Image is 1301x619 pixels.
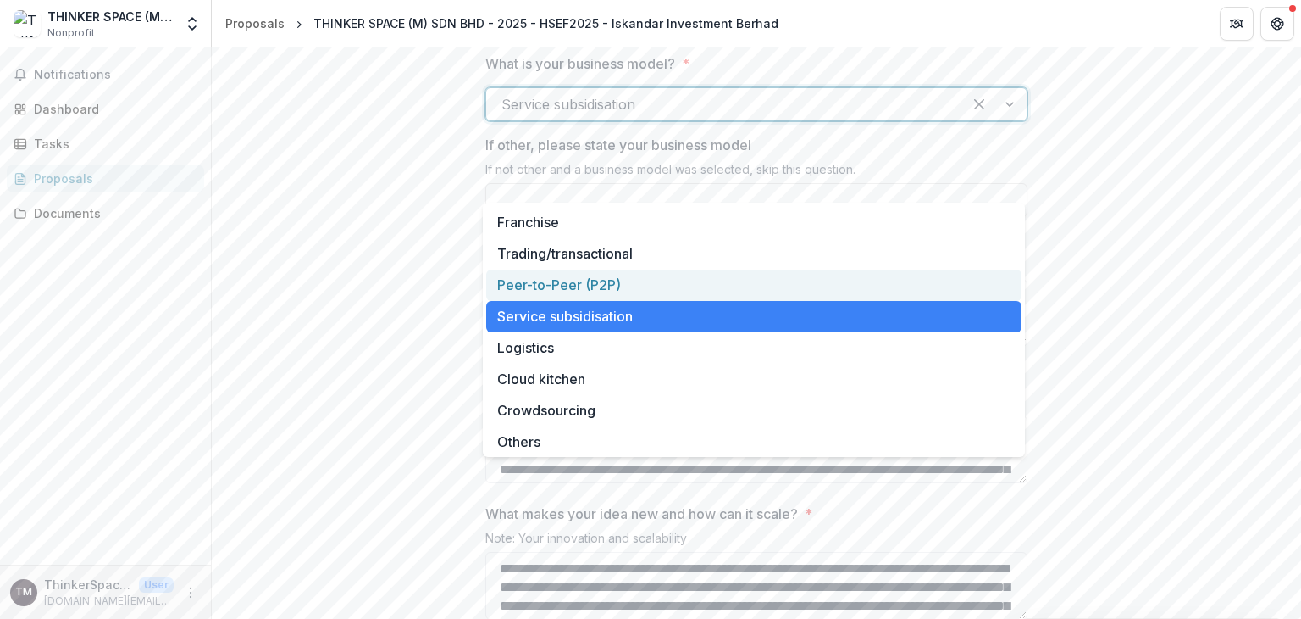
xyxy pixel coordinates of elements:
div: Note: Your innovation and scalability [485,531,1027,552]
div: Others [486,427,1021,458]
img: THINKER SPACE (M) SDN BHD [14,10,41,37]
div: Cloud kitchen [486,364,1021,395]
p: What is your business model? [485,53,675,74]
div: Proposals [225,14,285,32]
button: Get Help [1260,7,1294,41]
button: Partners [1220,7,1254,41]
p: User [139,577,174,593]
a: Dashboard [7,95,204,123]
button: Open entity switcher [180,7,204,41]
div: Franchise [486,207,1021,238]
span: Nonprofit [47,25,95,41]
button: Notifications [7,61,204,88]
nav: breadcrumb [219,11,785,36]
p: [DOMAIN_NAME][EMAIL_ADDRESS][DOMAIN_NAME] [44,594,174,609]
p: What makes your idea new and how can it scale? [485,504,798,524]
div: Logistics [486,332,1021,364]
div: Peer-to-Peer (P2P) [486,270,1021,301]
div: Crowdsourcing [486,395,1021,427]
div: ThinkerSpace Malaysia [15,587,32,598]
span: Notifications [34,68,197,82]
div: If not other and a business model was selected, skip this question. [485,162,1027,183]
p: If other, please state your business model [485,135,751,155]
a: Documents [7,199,204,227]
div: Documents [34,204,191,222]
div: Tasks [34,135,191,153]
a: Tasks [7,130,204,158]
div: Dashboard [34,100,191,118]
div: THINKER SPACE (M) SDN BHD [47,8,174,25]
div: Proposals [34,170,191,187]
div: Select options list [483,203,1025,457]
a: Proposals [219,11,291,36]
p: ThinkerSpace [GEOGRAPHIC_DATA] [44,576,132,594]
div: Clear selected options [966,91,993,118]
div: Service subsidisation [486,301,1021,332]
div: Trading/transactional [486,238,1021,270]
div: THINKER SPACE (M) SDN BHD - 2025 - HSEF2025 - Iskandar Investment Berhad [313,14,778,32]
button: More [180,583,201,603]
a: Proposals [7,165,204,192]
